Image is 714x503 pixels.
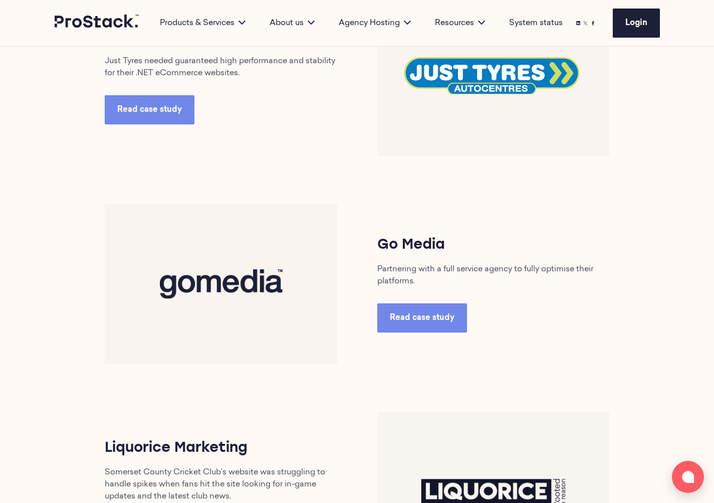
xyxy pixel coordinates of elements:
a: Read case study [105,95,194,124]
p: Just Tyres needed guaranteed high performance and stability for their .NET eCommerce websites. [105,55,337,79]
div: About us [258,17,327,29]
a: System status [509,17,563,29]
h3: Go Media [377,235,610,255]
button: Open chat window [672,461,704,493]
a: Prostack logo [55,15,140,32]
span: Read case study [117,106,182,114]
p: Somerset County Cricket Club’s website was struggling to handle spikes when fans hit the site loo... [105,466,337,502]
p: Partnering with a full service agency to fully optimise their platforms. [377,263,610,287]
img: go media logo [105,204,337,365]
span: Login [625,19,647,27]
div: Agency Hosting [327,17,423,29]
a: Login [613,9,660,38]
a: Read case study [377,303,467,332]
h3: Liquorice Marketing [105,438,337,458]
span: Read case study [390,314,454,322]
div: Resources [423,17,497,29]
div: Products & Services [148,17,258,29]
